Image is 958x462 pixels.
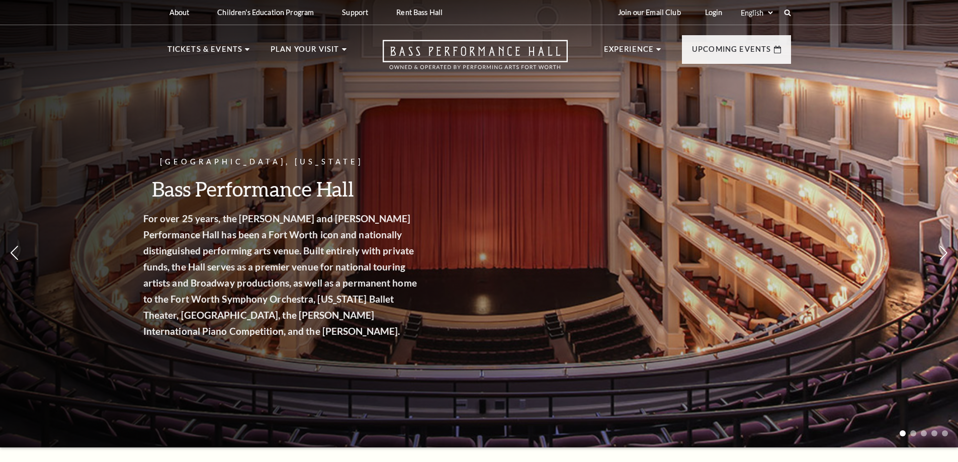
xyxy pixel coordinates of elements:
[163,176,440,202] h3: Bass Performance Hall
[739,8,774,18] select: Select:
[396,8,443,17] p: Rent Bass Hall
[217,8,314,17] p: Children's Education Program
[167,43,243,61] p: Tickets & Events
[692,43,771,61] p: Upcoming Events
[169,8,190,17] p: About
[271,43,339,61] p: Plan Your Visit
[342,8,368,17] p: Support
[604,43,654,61] p: Experience
[163,156,440,168] p: [GEOGRAPHIC_DATA], [US_STATE]
[163,213,437,337] strong: For over 25 years, the [PERSON_NAME] and [PERSON_NAME] Performance Hall has been a Fort Worth ico...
